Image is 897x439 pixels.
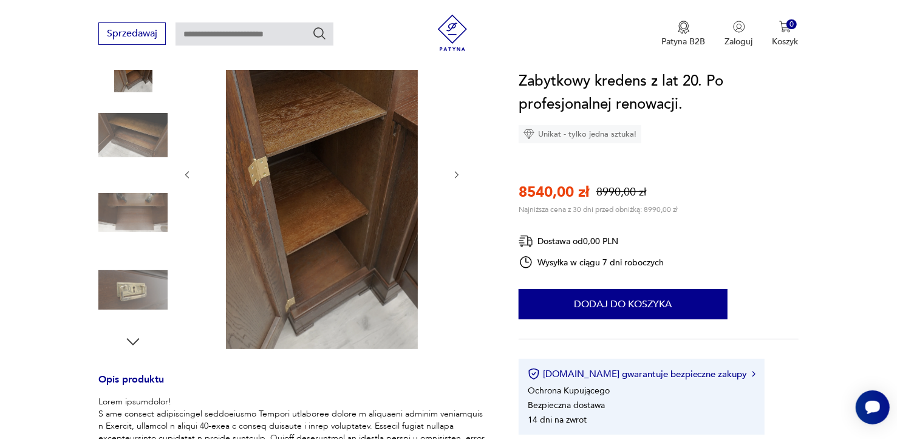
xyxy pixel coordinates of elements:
[519,182,589,202] p: 8540,00 zł
[773,36,799,47] p: Koszyk
[662,21,706,47] a: Ikona medaluPatyna B2B
[98,256,168,325] img: Zdjęcie produktu Zabytkowy kredens z lat 20. Po profesjonalnej renowacji.
[733,21,745,33] img: Ikonka użytkownika
[524,129,534,140] img: Ikona diamentu
[98,101,168,170] img: Zdjęcie produktu Zabytkowy kredens z lat 20. Po profesjonalnej renowacji.
[773,21,799,47] button: 0Koszyk
[519,255,664,270] div: Wysyłka w ciągu 7 dni roboczych
[519,234,533,249] img: Ikona dostawy
[528,400,605,411] li: Bezpieczna dostawa
[519,289,728,319] button: Dodaj do koszyka
[752,371,755,377] img: Ikona strzałki w prawo
[786,19,797,30] div: 0
[98,178,168,247] img: Zdjęcie produktu Zabytkowy kredens z lat 20. Po profesjonalnej renowacji.
[98,30,166,39] a: Sprzedawaj
[662,21,706,47] button: Patyna B2B
[519,70,799,116] h1: Zabytkowy kredens z lat 20. Po profesjonalnej renowacji.
[98,22,166,45] button: Sprzedawaj
[725,21,753,47] button: Zaloguj
[528,385,610,396] li: Ochrona Kupującego
[312,26,327,41] button: Szukaj
[856,390,890,424] iframe: Smartsupp widget button
[779,21,791,33] img: Ikona koszyka
[596,185,646,200] p: 8990,00 zł
[519,234,664,249] div: Dostawa od 0,00 PLN
[519,205,678,214] p: Najniższa cena z 30 dni przed obniżką: 8990,00 zł
[662,36,706,47] p: Patyna B2B
[98,376,489,396] h3: Opis produktu
[434,15,471,51] img: Patyna - sklep z meblami i dekoracjami vintage
[678,21,690,34] img: Ikona medalu
[519,125,641,143] div: Unikat - tylko jedna sztuka!
[528,368,755,380] button: [DOMAIN_NAME] gwarantuje bezpieczne zakupy
[528,368,540,380] img: Ikona certyfikatu
[725,36,753,47] p: Zaloguj
[528,414,587,426] li: 14 dni na zwrot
